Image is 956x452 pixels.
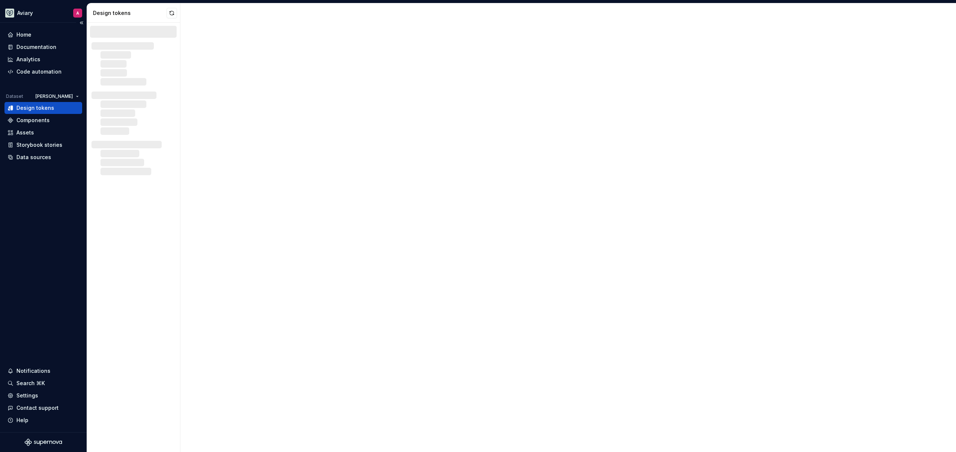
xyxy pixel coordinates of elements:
a: Analytics [4,53,82,65]
button: Contact support [4,402,82,414]
a: Settings [4,390,82,402]
div: Dataset [6,93,23,99]
button: [PERSON_NAME] [32,91,82,102]
div: Design tokens [16,104,54,112]
img: 256e2c79-9abd-4d59-8978-03feab5a3943.png [5,9,14,18]
a: Data sources [4,151,82,163]
div: Analytics [16,56,40,63]
div: Home [16,31,31,38]
div: Notifications [16,367,50,375]
div: A [76,10,79,16]
button: Collapse sidebar [76,18,87,28]
a: Storybook stories [4,139,82,151]
div: Components [16,117,50,124]
button: Help [4,414,82,426]
div: Data sources [16,154,51,161]
button: Notifications [4,365,82,377]
div: Settings [16,392,38,399]
svg: Supernova Logo [25,439,62,446]
div: Design tokens [93,9,167,17]
div: Code automation [16,68,62,75]
button: AviaryA [1,5,85,21]
a: Documentation [4,41,82,53]
a: Components [4,114,82,126]
div: Search ⌘K [16,380,45,387]
div: Assets [16,129,34,136]
span: [PERSON_NAME] [35,93,73,99]
div: Help [16,417,28,424]
a: Assets [4,127,82,139]
div: Storybook stories [16,141,62,149]
div: Documentation [16,43,56,51]
div: Aviary [17,9,33,17]
a: Home [4,29,82,41]
a: Code automation [4,66,82,78]
button: Search ⌘K [4,377,82,389]
div: Contact support [16,404,59,412]
a: Design tokens [4,102,82,114]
